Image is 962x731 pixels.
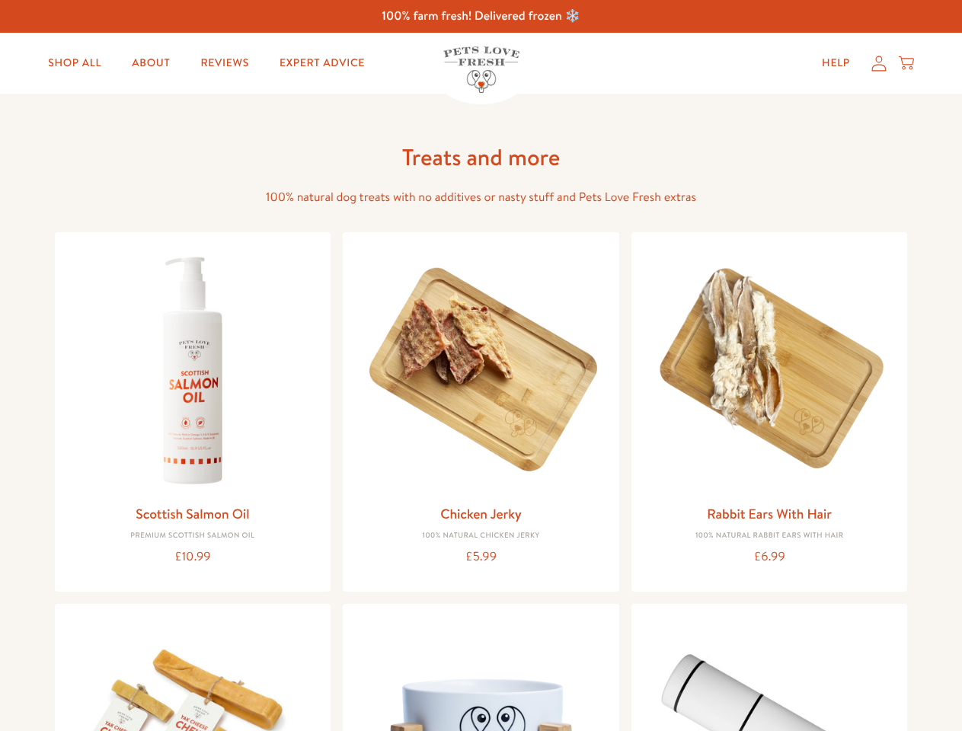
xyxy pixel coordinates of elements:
a: About [120,48,182,78]
img: Scottish Salmon Oil [67,244,319,496]
span: 100% natural dog treats with no additives or nasty stuff and Pets Love Fresh extras [266,189,696,206]
a: Rabbit Ears With Hair [707,504,832,523]
img: Rabbit Ears With Hair [644,244,896,496]
img: Chicken Jerky [355,244,607,496]
div: Premium Scottish Salmon Oil [67,531,319,541]
div: £6.99 [644,547,896,567]
div: 100% Natural Rabbit Ears with hair [644,531,896,541]
div: £10.99 [67,547,319,567]
a: Scottish Salmon Oil [136,504,249,523]
img: Pets Love Fresh [443,46,519,93]
a: Reviews [188,48,260,78]
div: 100% Natural Chicken Jerky [355,531,607,541]
a: Chicken Jerky [440,504,522,523]
h1: Treats and more [238,142,725,172]
a: Shop All [36,48,113,78]
div: £5.99 [355,547,607,567]
a: Help [810,48,862,78]
a: Expert Advice [267,48,377,78]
